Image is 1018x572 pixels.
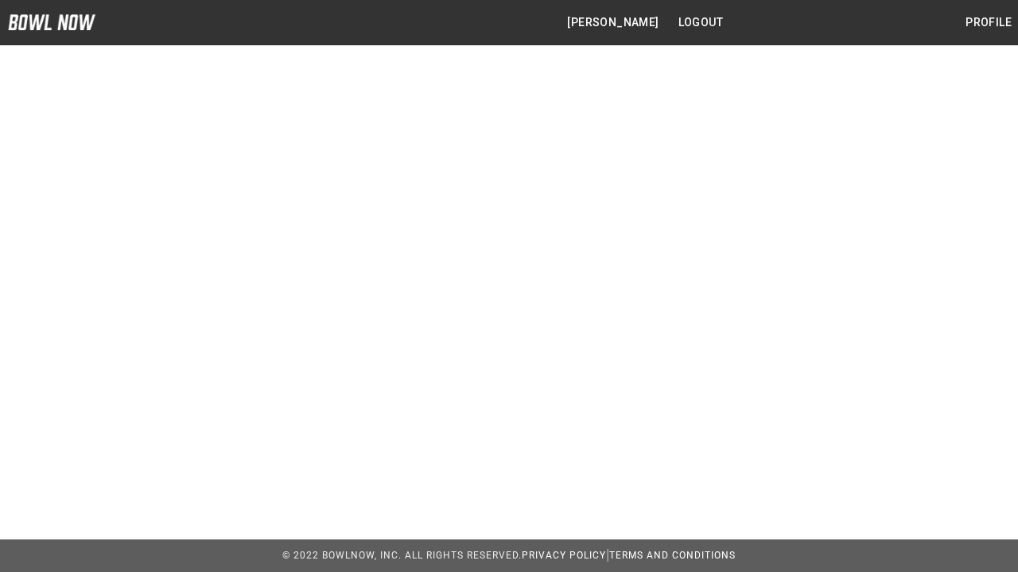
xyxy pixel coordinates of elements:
button: Profile [959,8,1018,37]
button: Logout [672,8,729,37]
span: © 2022 BowlNow, Inc. All Rights Reserved. [282,550,522,561]
img: logo [8,14,95,30]
button: [PERSON_NAME] [561,8,665,37]
a: Terms and Conditions [609,550,736,561]
a: Privacy Policy [522,550,606,561]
